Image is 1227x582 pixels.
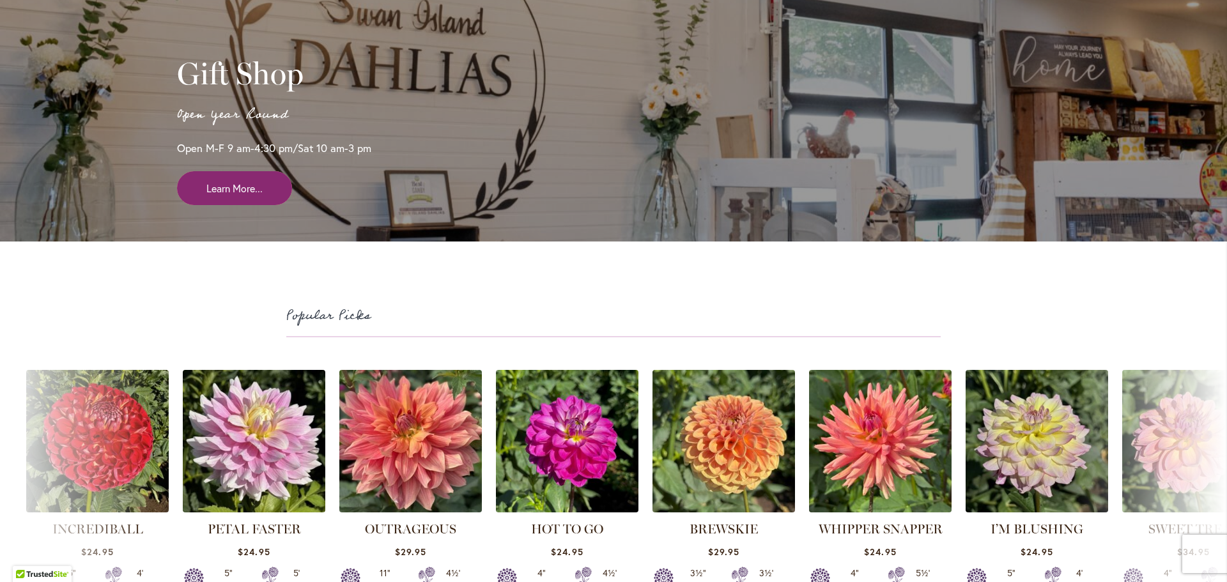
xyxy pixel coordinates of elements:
[991,521,1083,537] a: I’M BLUSHING
[177,141,371,155] span: Open M-F 9 am-4:30 pm/Sat 10 am-3 pm
[652,370,795,512] img: BREWSKIE
[208,521,301,537] a: PETAL FASTER
[966,370,1108,512] img: I’M BLUSHING
[809,370,952,512] img: WHIPPER SNAPPER
[206,181,263,195] span: Learn More...
[496,370,638,512] img: HOT TO GO
[365,521,456,537] a: OUTRAGEOUS
[177,171,292,205] a: Learn More...
[183,370,325,512] img: PETAL FASTER
[177,102,289,126] span: Open Year Round
[531,521,603,537] a: HOT TO GO
[286,305,941,326] h2: Popular Picks
[690,521,758,537] a: BREWSKIE
[819,521,943,537] a: WHIPPER SNAPPER
[339,370,482,512] img: OUTRAGEOUS
[177,55,304,92] span: Gift Shop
